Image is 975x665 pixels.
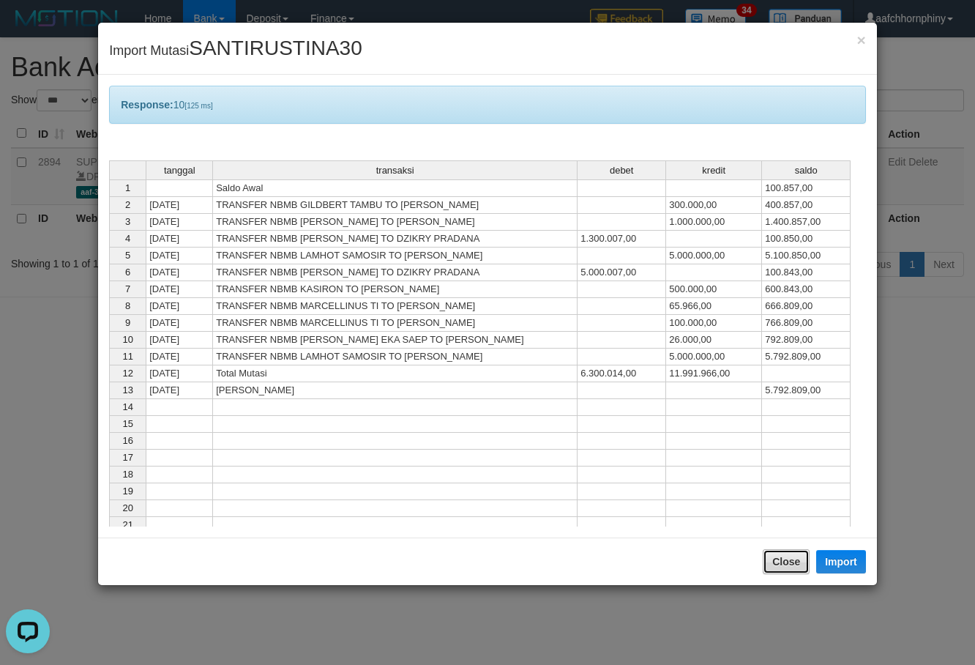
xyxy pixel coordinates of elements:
[666,248,762,264] td: 5.000.000,00
[122,351,132,362] span: 11
[578,365,666,382] td: 6.300.014,00
[122,435,132,446] span: 16
[122,368,132,379] span: 12
[146,197,213,214] td: [DATE]
[666,349,762,365] td: 5.000.000,00
[857,32,866,48] button: Close
[122,519,132,530] span: 21
[125,317,130,328] span: 9
[146,332,213,349] td: [DATE]
[122,401,132,412] span: 14
[762,332,851,349] td: 792.809,00
[122,469,132,480] span: 18
[125,182,130,193] span: 1
[666,332,762,349] td: 26.000,00
[122,486,132,497] span: 19
[109,43,362,58] span: Import Mutasi
[146,214,213,231] td: [DATE]
[125,233,130,244] span: 4
[121,99,173,111] b: Response:
[189,37,362,59] span: SANTIRUSTINA30
[122,384,132,395] span: 13
[122,452,132,463] span: 17
[762,281,851,298] td: 600.843,00
[125,199,130,210] span: 2
[146,365,213,382] td: [DATE]
[762,382,851,399] td: 5.792.809,00
[109,86,866,124] div: 10
[857,31,866,48] span: ×
[146,248,213,264] td: [DATE]
[213,332,578,349] td: TRANSFER NBMB [PERSON_NAME] EKA SAEP TO [PERSON_NAME]
[213,214,578,231] td: TRANSFER NBMB [PERSON_NAME] TO [PERSON_NAME]
[762,298,851,315] td: 666.809,00
[184,102,212,110] span: [125 ms]
[578,231,666,248] td: 1.300.007,00
[125,300,130,311] span: 8
[578,264,666,281] td: 5.000.007,00
[125,250,130,261] span: 5
[762,197,851,214] td: 400.857,00
[213,264,578,281] td: TRANSFER NBMB [PERSON_NAME] TO DZIKRY PRADANA
[762,231,851,248] td: 100.850,00
[213,179,578,197] td: Saldo Awal
[762,315,851,332] td: 766.809,00
[762,214,851,231] td: 1.400.857,00
[213,382,578,399] td: [PERSON_NAME]
[666,315,762,332] td: 100.000,00
[816,550,866,573] button: Import
[762,248,851,264] td: 5.100.850,00
[164,166,195,176] span: tanggal
[795,166,818,176] span: saldo
[146,264,213,281] td: [DATE]
[762,349,851,365] td: 5.792.809,00
[610,166,634,176] span: debet
[122,418,132,429] span: 15
[702,166,725,176] span: kredit
[122,334,132,345] span: 10
[762,264,851,281] td: 100.843,00
[125,283,130,294] span: 7
[146,298,213,315] td: [DATE]
[146,231,213,248] td: [DATE]
[376,166,414,176] span: transaksi
[125,267,130,278] span: 6
[666,281,762,298] td: 500.000,00
[146,315,213,332] td: [DATE]
[213,231,578,248] td: TRANSFER NBMB [PERSON_NAME] TO DZIKRY PRADANA
[213,298,578,315] td: TRANSFER NBMB MARCELLINUS TI TO [PERSON_NAME]
[213,349,578,365] td: TRANSFER NBMB LAMHOT SAMOSIR TO [PERSON_NAME]
[666,197,762,214] td: 300.000,00
[146,281,213,298] td: [DATE]
[122,502,132,513] span: 20
[213,197,578,214] td: TRANSFER NBMB GILDBERT TAMBU TO [PERSON_NAME]
[146,382,213,399] td: [DATE]
[213,248,578,264] td: TRANSFER NBMB LAMHOT SAMOSIR TO [PERSON_NAME]
[666,214,762,231] td: 1.000.000,00
[666,365,762,382] td: 11.991.966,00
[213,281,578,298] td: TRANSFER NBMB KASIRON TO [PERSON_NAME]
[109,160,146,179] th: Select whole grid
[762,179,851,197] td: 100.857,00
[213,315,578,332] td: TRANSFER NBMB MARCELLINUS TI TO [PERSON_NAME]
[213,365,578,382] td: Total Mutasi
[146,349,213,365] td: [DATE]
[763,549,810,574] button: Close
[666,298,762,315] td: 65.966,00
[125,216,130,227] span: 3
[6,6,50,50] button: Open LiveChat chat widget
